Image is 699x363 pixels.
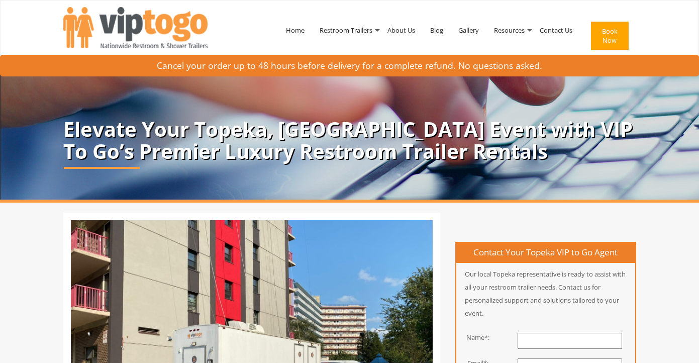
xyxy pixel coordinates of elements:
a: Resources [486,4,532,56]
a: About Us [380,4,423,56]
p: Our local Topeka representative is ready to assist with all your restroom trailer needs. Contact ... [456,267,635,320]
a: Gallery [451,4,486,56]
h4: Contact Your Topeka VIP to Go Agent [456,243,635,263]
a: Home [278,4,312,56]
a: Blog [423,4,451,56]
a: Book Now [580,4,636,71]
div: Name*: [449,333,497,342]
img: VIPTOGO [63,7,208,48]
p: Elevate Your Topeka, [GEOGRAPHIC_DATA] Event with VIP To Go’s Premier Luxury Restroom Trailer Ren... [63,118,636,162]
a: Contact Us [532,4,580,56]
a: Restroom Trailers [312,4,380,56]
button: Book Now [591,22,629,50]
